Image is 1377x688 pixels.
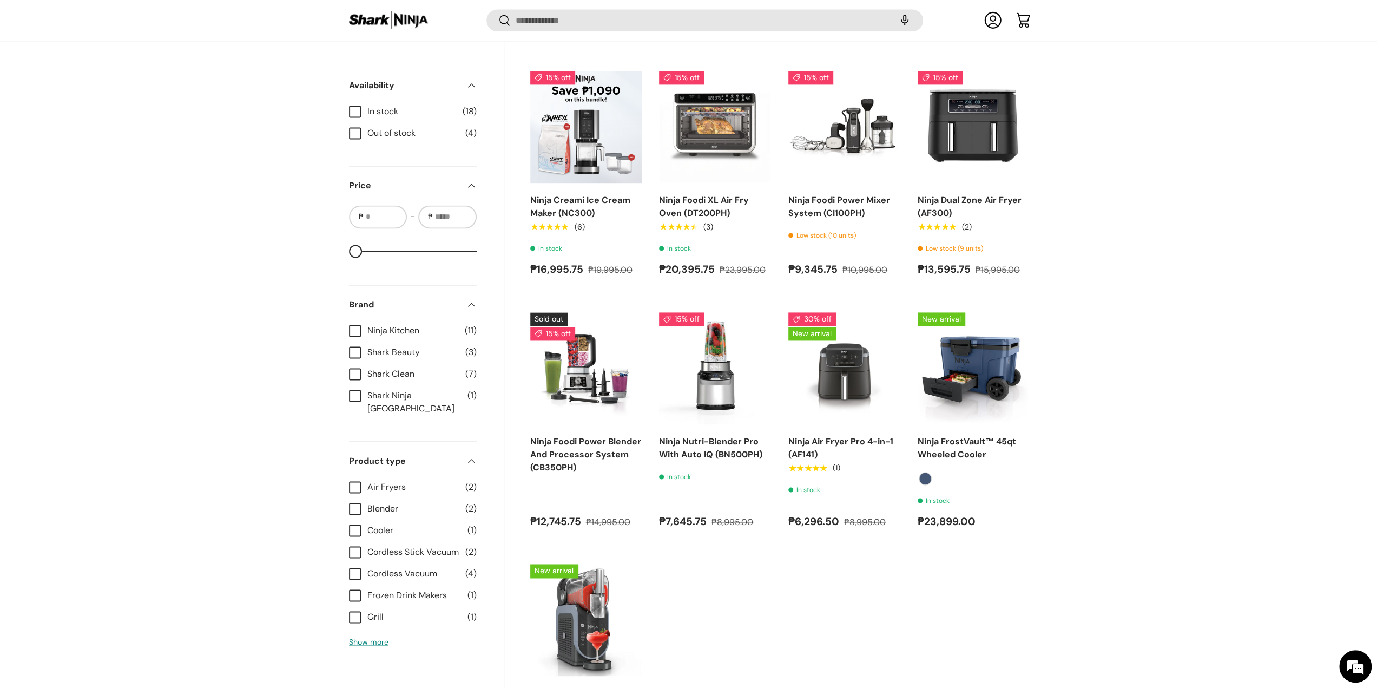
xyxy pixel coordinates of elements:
span: Price [349,179,459,192]
span: (1) [467,389,477,402]
span: New arrival [530,564,578,578]
span: 30% off [788,312,836,326]
span: 15% off [788,71,833,84]
a: Ninja Nutri-Blender Pro With Auto IQ (BN500PH) [659,312,771,424]
a: Ninja Nutri-Blender Pro With Auto IQ (BN500PH) [659,436,762,460]
img: ninja-foodi-xl-air-fry-oven-with-sample-food-content-full-view-sharkninja-philippines [659,71,771,183]
span: 15% off [530,71,575,84]
span: Availability [349,79,459,92]
span: Out of stock [367,127,459,140]
span: Grill [367,611,461,624]
span: Cooler [367,524,461,537]
a: Ninja Foodi Power Mixer System (CI100PH) [788,194,890,219]
span: Ninja Kitchen [367,324,458,337]
span: ₱ [427,211,434,222]
span: Product type [349,455,459,468]
span: 15% off [530,327,575,340]
span: (4) [465,127,477,140]
a: Ninja Creami Ice Cream Maker (NC300) [530,194,630,219]
button: Show more [349,637,388,646]
img: ninja-foodi-power-blender-and-processor-system-full-view-with-sample-contents-sharkninja-philippines [530,312,642,424]
span: Cordless Vacuum [367,567,459,580]
a: Ninja Foodi XL Air Fry Oven (DT200PH) [659,71,771,183]
span: 15% off [918,71,963,84]
span: (1) [467,611,477,624]
a: Ninja SLUSHi™ Professional Frozen Drink Maker [530,564,642,676]
a: Ninja Air Fryer Pro 4-in-1 (AF141) [788,312,900,424]
span: (18) [463,105,477,118]
span: Air Fryers [367,481,459,494]
img: Shark Ninja Philippines [348,10,429,31]
span: Blender [367,502,459,515]
img: https://sharkninja.com.ph/products/ninja-air-fryer-pro-4-in-1-af141 [788,312,900,424]
a: Ninja Foodi Power Mixer System (CI100PH) [788,71,900,183]
summary: Price [349,166,477,205]
span: - [410,210,415,223]
span: (3) [465,346,477,359]
img: ninja-nutri-blender-pro-with-auto-iq-silver-with-sample-food-content-full-view-sharkninja-philipp... [659,312,771,424]
a: Ninja FrostVault™ 45qt Wheeled Cooler [918,312,1030,424]
span: ₱ [358,211,365,222]
span: (7) [465,368,477,381]
span: (2) [465,502,477,515]
span: 15% off [659,312,704,326]
a: Ninja Dual Zone Air Fryer (AF300) [918,194,1022,219]
span: Brand [349,298,459,311]
a: Ninja Air Fryer Pro 4-in-1 (AF141) [788,436,893,460]
span: Frozen Drink Makers [367,589,461,602]
img: ninja-frost-vault-high-capacity-wheeled-cooler-full-view-sharkninja-philippines [918,312,1030,424]
span: 15% off [659,71,704,84]
span: Shark Clean [367,368,459,381]
div: Chat with us now [56,61,182,75]
span: Sold out [530,312,568,326]
a: Ninja Foodi Power Blender And Processor System (CB350PH) [530,312,642,424]
span: Shark Ninja [GEOGRAPHIC_DATA] [367,389,461,415]
summary: Product type [349,442,477,481]
span: We're online! [63,136,149,246]
a: Ninja Foodi XL Air Fry Oven (DT200PH) [659,194,749,219]
span: New arrival [788,327,836,340]
a: Ninja Foodi Power Blender And Processor System (CB350PH) [530,436,641,473]
span: (1) [467,589,477,602]
speech-search-button: Search by voice [887,9,922,32]
summary: Brand [349,285,477,324]
textarea: Type your message and hit 'Enter' [5,296,206,333]
span: (2) [465,546,477,559]
div: Minimize live chat window [177,5,203,31]
label: Lakeshore Blue [919,472,932,485]
span: Shark Beauty [367,346,459,359]
span: (4) [465,567,477,580]
span: (11) [465,324,477,337]
span: In stock [367,105,456,118]
span: (2) [465,481,477,494]
span: New arrival [918,312,965,326]
a: Ninja Creami Ice Cream Maker (NC300) [530,71,642,183]
a: Ninja Dual Zone Air Fryer (AF300) [918,71,1030,183]
summary: Availability [349,66,477,105]
span: (1) [467,524,477,537]
a: Ninja FrostVault™ 45qt Wheeled Cooler [918,436,1016,460]
span: Cordless Stick Vacuum [367,546,459,559]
